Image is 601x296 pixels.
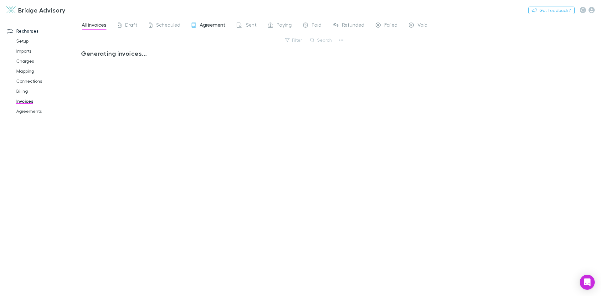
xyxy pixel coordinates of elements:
a: Charges [10,56,85,66]
span: Agreement [200,22,225,30]
h3: Bridge Advisory [18,6,66,14]
button: Filter [282,36,306,44]
span: Paid [312,22,321,30]
span: Paying [277,22,292,30]
button: Got Feedback? [528,7,575,14]
span: Draft [125,22,137,30]
span: Scheduled [156,22,180,30]
span: Failed [384,22,398,30]
h3: Generating invoices... [81,49,341,57]
a: Recharges [1,26,85,36]
a: Invoices [10,96,85,106]
a: Bridge Advisory [3,3,69,18]
a: Billing [10,86,85,96]
a: Setup [10,36,85,46]
span: Refunded [342,22,364,30]
a: Mapping [10,66,85,76]
a: Agreements [10,106,85,116]
div: Open Intercom Messenger [580,275,595,290]
a: Connections [10,76,85,86]
img: Bridge Advisory's Logo [6,6,16,14]
button: Search [307,36,336,44]
a: Imports [10,46,85,56]
span: All invoices [82,22,106,30]
span: Sent [246,22,257,30]
span: Void [418,22,428,30]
